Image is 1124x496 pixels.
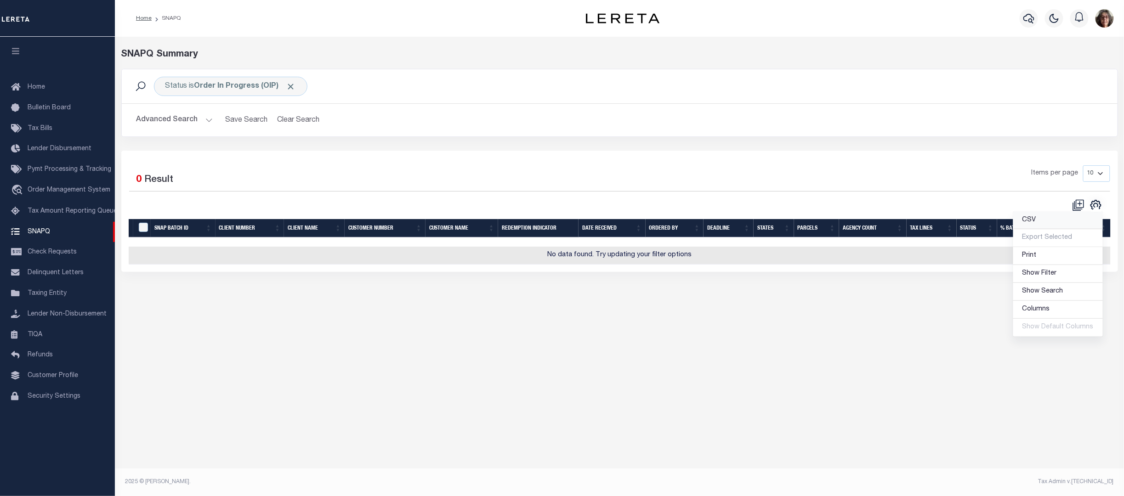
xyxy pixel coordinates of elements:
label: Result [145,173,174,187]
span: Security Settings [28,393,80,400]
a: Print [1013,247,1103,265]
button: PMcAllister@lereta.net [1096,9,1114,28]
th: States: activate to sort column ascending [754,219,794,238]
span: CSV [1022,217,1036,223]
button: Save Search [220,111,273,129]
span: Lender Non-Disbursement [28,311,107,317]
a: Columns [1013,301,1103,319]
th: Customer Name: activate to sort column ascending [426,219,498,238]
span: SNAPQ [28,228,50,235]
th: SNAP BATCH ID: activate to sort column ascending [151,219,216,238]
span: Taxing Entity [28,290,67,297]
span: TIQA [28,331,42,338]
span: Order Management System [28,187,110,193]
th: % batched: activate to sort column ascending [997,219,1051,238]
a: CSV [1013,212,1103,230]
span: Bulletin Board [28,105,71,111]
a: Show Filter [1013,265,1103,283]
span: Print [1022,252,1037,259]
div: Tax Admin v.[TECHNICAL_ID] [626,478,1114,486]
span: Delinquent Letters [28,270,84,276]
span: Columns [1022,306,1050,312]
th: SNAPBatchId [133,219,151,238]
span: Click to Remove [286,82,296,91]
th: Parcels: activate to sort column ascending [794,219,840,238]
span: Home [28,84,45,90]
button: Clear Search [273,111,324,129]
td: No data found. Try updating your filter options [129,247,1111,265]
th: Redemption Indicator [498,219,579,238]
th: Date Received: activate to sort column ascending [579,219,646,238]
span: Tax Bills [28,125,52,132]
div: Status is [154,77,307,96]
span: Tax Amount Reporting Queue [28,208,117,214]
b: Order In Progress (OIP) [194,83,296,90]
span: Show Search [1022,288,1063,294]
div: SNAPQ Summary [121,48,1118,62]
span: Refunds [28,352,53,358]
button: Advanced Search [136,111,213,129]
th: Agency Count: activate to sort column ascending [839,219,907,238]
th: Ordered By: activate to sort column ascending [646,219,704,238]
th: Client Name: activate to sort column ascending [284,219,345,238]
th: Status: activate to sort column ascending [957,219,997,238]
span: Items per page [1032,169,1079,179]
span: Show Filter [1022,270,1057,276]
li: SNAPQ [152,14,181,23]
th: Customer Number: activate to sort column ascending [345,219,426,238]
span: Lender Disbursement [28,146,91,152]
img: logo-dark.svg [586,13,659,23]
span: Customer Profile [28,372,78,379]
i: travel_explore [11,185,26,197]
span: Pymt Processing & Tracking [28,166,111,173]
span: 0 [136,175,142,185]
th: Deadline: activate to sort column ascending [704,219,754,238]
a: Home [136,16,152,21]
th: Tax Lines: activate to sort column ascending [907,219,957,238]
a: Show Search [1013,283,1103,301]
th: Client Number: activate to sort column ascending [216,219,284,238]
span: Check Requests [28,249,77,255]
div: 2025 © [PERSON_NAME]. [119,478,620,486]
